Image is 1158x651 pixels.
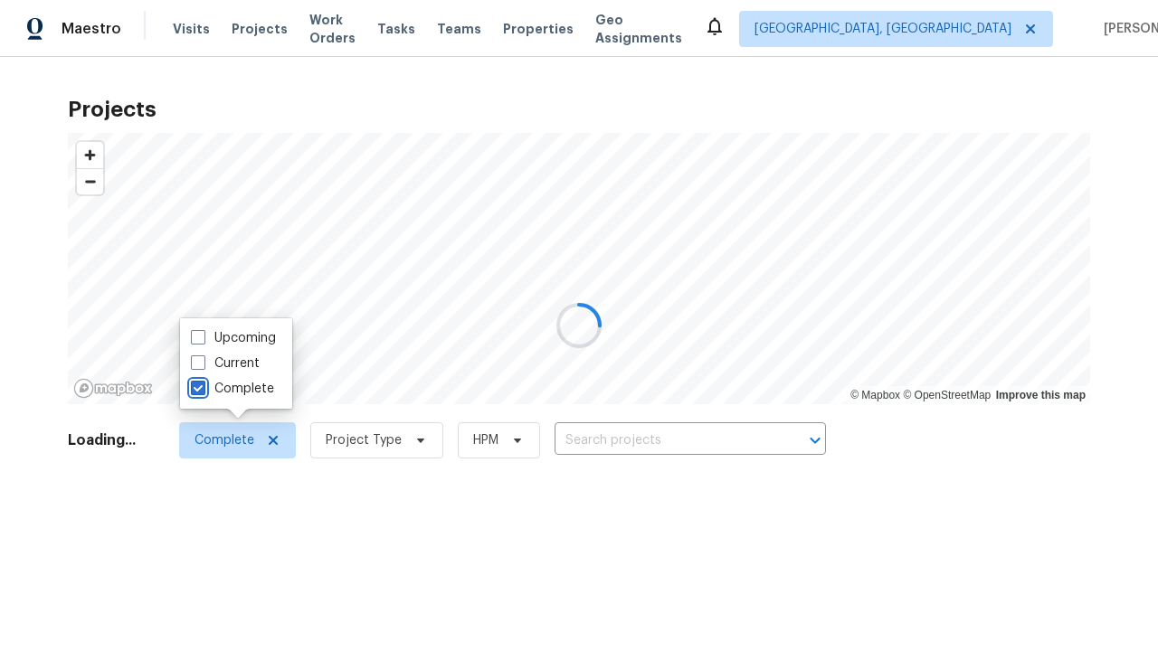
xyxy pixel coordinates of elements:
[996,389,1086,401] a: Improve this map
[191,329,276,347] label: Upcoming
[73,378,153,399] a: Mapbox homepage
[191,380,274,398] label: Complete
[77,168,103,194] button: Zoom out
[77,169,103,194] span: Zoom out
[903,389,991,401] a: OpenStreetMap
[77,142,103,168] button: Zoom in
[191,354,260,373] label: Current
[850,389,900,401] a: Mapbox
